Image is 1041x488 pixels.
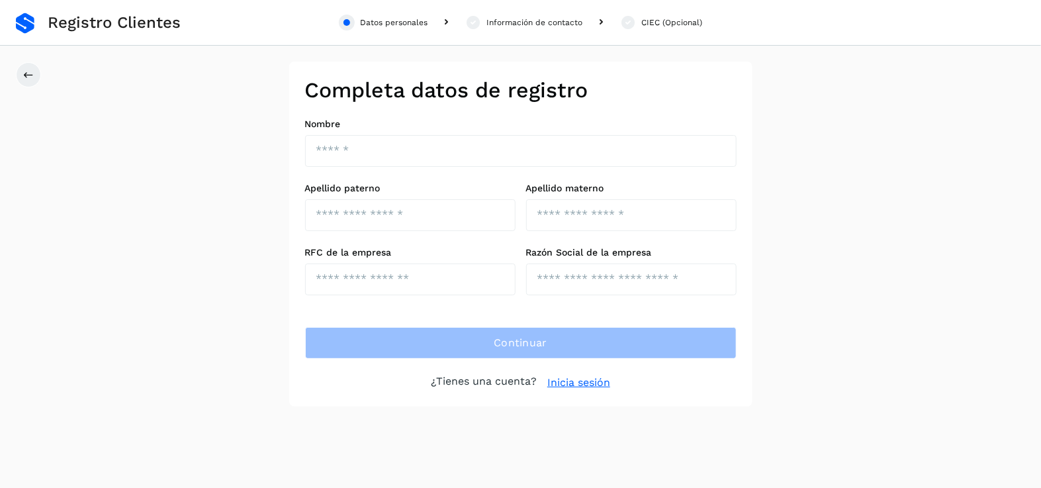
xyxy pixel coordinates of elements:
[641,17,702,28] div: CIEC (Opcional)
[305,119,737,130] label: Nombre
[431,375,537,391] p: ¿Tienes una cuenta?
[305,327,737,359] button: Continuar
[547,375,610,391] a: Inicia sesión
[526,247,737,258] label: Razón Social de la empresa
[48,13,181,32] span: Registro Clientes
[305,247,516,258] label: RFC de la empresa
[526,183,737,194] label: Apellido materno
[486,17,582,28] div: Información de contacto
[360,17,428,28] div: Datos personales
[494,336,547,350] span: Continuar
[305,183,516,194] label: Apellido paterno
[305,77,737,103] h2: Completa datos de registro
